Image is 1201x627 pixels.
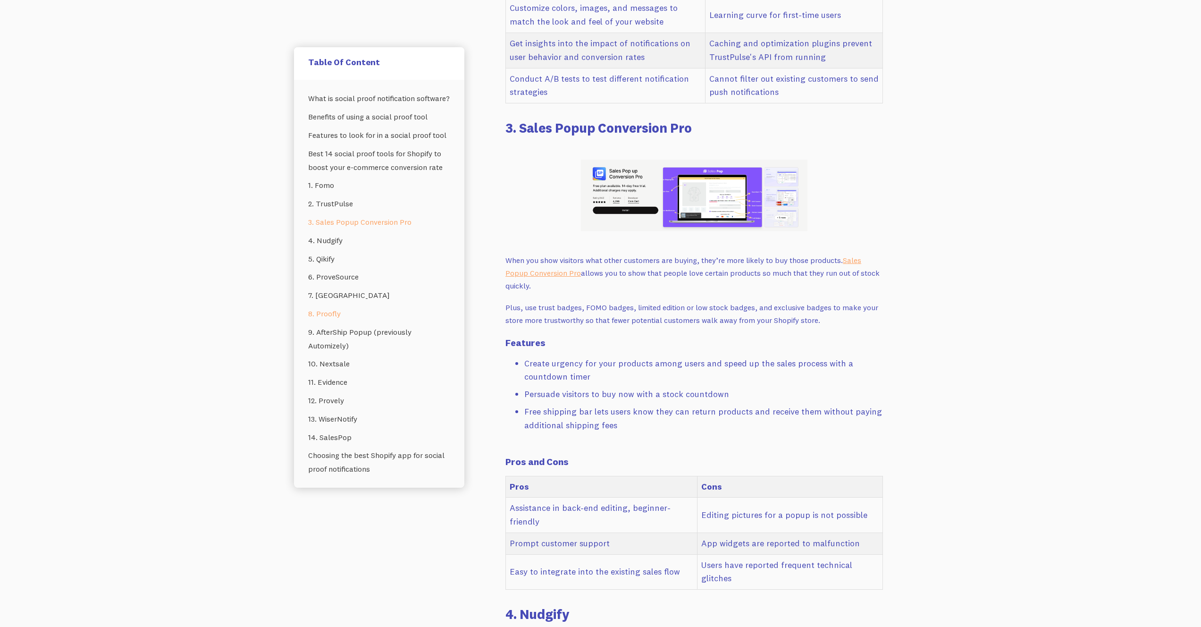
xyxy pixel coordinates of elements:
a: 6. ProveSource [308,268,450,286]
h4: Pros and Cons [505,455,883,468]
a: 3. Sales Popup Conversion Pro [308,213,450,231]
h3: 3. Sales Popup Conversion Pro [505,119,883,137]
td: Easy to integrate into the existing sales flow [506,554,697,590]
li: Create urgency for your products among users and speed up the sales process with a countdown timer [524,357,883,384]
a: 11. Evidence [308,373,450,391]
a: 14. SalesPop [308,428,450,447]
td: Conduct A/B tests to test different notification strategies [506,68,705,103]
a: Best 14 social proof tools for Shopify to boost your e-commerce conversion rate [308,144,450,177]
a: What is social proof notification software? [308,89,450,108]
td: Caching and optimization plugins prevent TrustPulse's API from running [705,33,882,68]
a: Choosing the best Shopify app for social proof notifications [308,446,450,478]
h5: Table Of Content [308,57,450,68]
td: Editing pictures for a popup is not possible [697,498,883,533]
td: Get insights into the impact of notifications on user behavior and conversion rates [506,33,705,68]
a: 10. Nextsale [308,355,450,373]
p: Plus, use trust badges, FOMO badges, limited edition or low stock badges, and exclusive badges to... [505,301,883,326]
td: Cannot filter out existing customers to send push notifications [705,68,882,103]
li: Free shipping bar lets users know they can return products and receive them without paying additi... [524,405,883,432]
td: Prompt customer support [506,533,697,554]
th: Cons [697,476,883,498]
a: 2. TrustPulse [308,195,450,213]
td: Assistance in back-end editing, beginner-friendly [506,498,697,533]
a: 5. Qikify [308,250,450,268]
a: Sales Popup Conversion Pro [505,255,861,278]
a: 12. Provely [308,391,450,410]
a: 9. AfterShip Popup (previously Automizely) [308,323,450,355]
p: When you show visitors what other customers are buying, they’re more likely to buy those products... [505,254,883,292]
a: 4. Nudgify [308,231,450,250]
th: Pros [506,476,697,498]
a: Benefits of using a social proof tool [308,108,450,126]
h4: Features [505,336,883,349]
td: App widgets are reported to malfunction [697,533,883,554]
a: 7. [GEOGRAPHIC_DATA] [308,286,450,305]
a: Features to look for in a social proof tool [308,126,450,144]
h3: 4. Nudgify [505,605,883,623]
a: 13. WiserNotify [308,410,450,428]
a: 1. Fomo [308,176,450,195]
td: Users have reported frequent technical glitches [697,554,883,590]
li: Persuade visitors to buy now with a stock countdown [524,388,883,401]
a: 8. Proofly [308,305,450,323]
